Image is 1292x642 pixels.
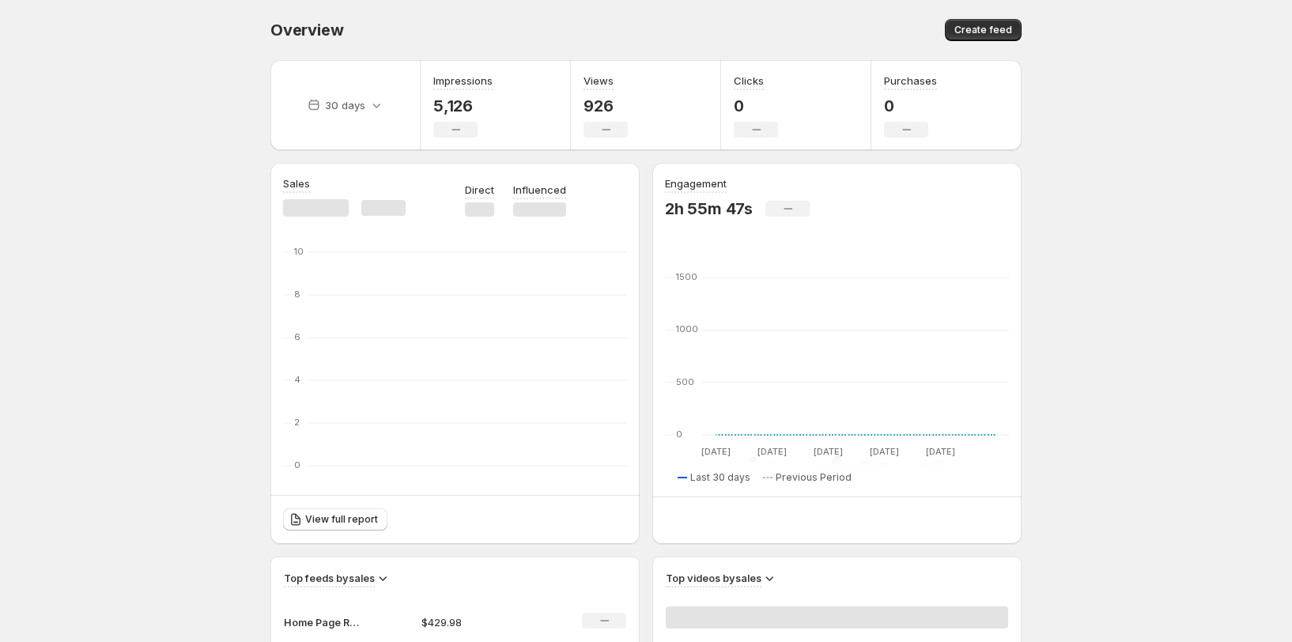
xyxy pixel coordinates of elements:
[690,471,750,484] span: Last 30 days
[270,21,343,40] span: Overview
[666,570,761,586] h3: Top videos by sales
[665,176,727,191] h3: Engagement
[814,446,843,457] text: [DATE]
[676,323,698,334] text: 1000
[513,182,566,198] p: Influenced
[421,614,534,630] p: $429.98
[954,24,1012,36] span: Create feed
[283,508,387,531] a: View full report
[734,73,764,89] h3: Clicks
[884,73,937,89] h3: Purchases
[926,446,955,457] text: [DATE]
[584,96,628,115] p: 926
[284,570,375,586] h3: Top feeds by sales
[584,73,614,89] h3: Views
[283,176,310,191] h3: Sales
[757,446,787,457] text: [DATE]
[665,199,753,218] p: 2h 55m 47s
[676,271,697,282] text: 1500
[676,429,682,440] text: 0
[305,513,378,526] span: View full report
[870,446,899,457] text: [DATE]
[433,96,493,115] p: 5,126
[776,471,852,484] span: Previous Period
[294,417,300,428] text: 2
[884,96,937,115] p: 0
[284,614,363,630] p: Home Page Reels
[294,331,300,342] text: 6
[465,182,494,198] p: Direct
[433,73,493,89] h3: Impressions
[294,374,300,385] text: 4
[294,246,304,257] text: 10
[294,459,300,470] text: 0
[676,376,694,387] text: 500
[701,446,731,457] text: [DATE]
[945,19,1022,41] button: Create feed
[294,289,300,300] text: 8
[325,97,365,113] p: 30 days
[734,96,778,115] p: 0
